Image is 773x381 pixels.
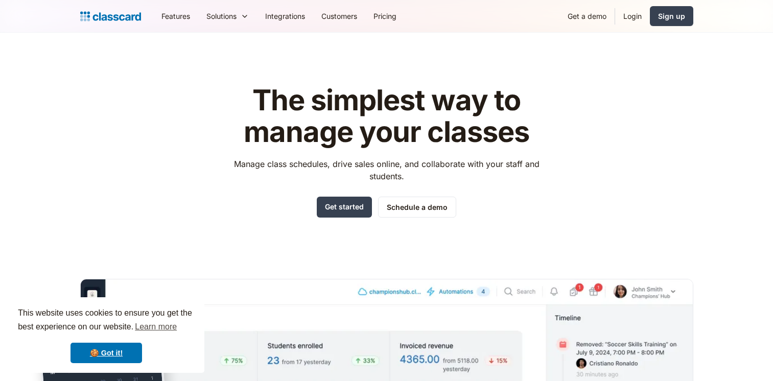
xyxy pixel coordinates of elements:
[8,297,204,373] div: cookieconsent
[559,5,615,28] a: Get a demo
[18,307,195,335] span: This website uses cookies to ensure you get the best experience on our website.
[224,158,549,182] p: Manage class schedules, drive sales online, and collaborate with your staff and students.
[133,319,178,335] a: learn more about cookies
[365,5,405,28] a: Pricing
[257,5,313,28] a: Integrations
[80,9,141,23] a: home
[198,5,257,28] div: Solutions
[317,197,372,218] a: Get started
[615,5,650,28] a: Login
[153,5,198,28] a: Features
[658,11,685,21] div: Sign up
[313,5,365,28] a: Customers
[378,197,456,218] a: Schedule a demo
[650,6,693,26] a: Sign up
[224,85,549,148] h1: The simplest way to manage your classes
[206,11,237,21] div: Solutions
[71,343,142,363] a: dismiss cookie message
